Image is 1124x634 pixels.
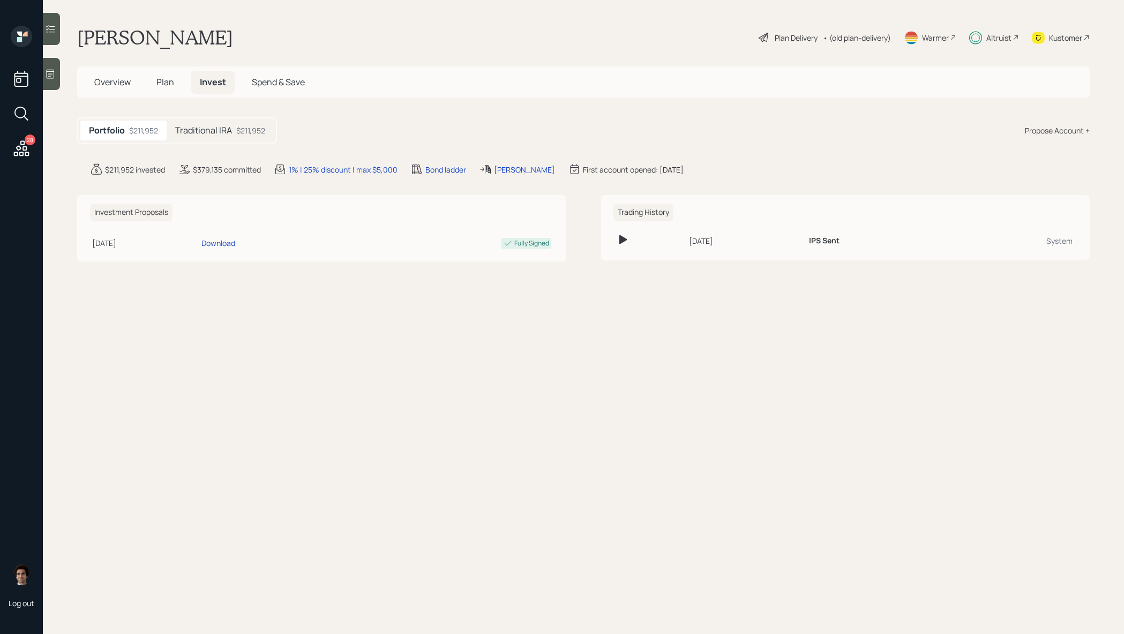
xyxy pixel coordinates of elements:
[89,125,125,136] h5: Portfolio
[175,125,232,136] h5: Traditional IRA
[425,164,466,175] div: Bond ladder
[1025,125,1090,136] div: Propose Account +
[689,235,801,247] div: [DATE]
[809,236,840,245] h6: IPS Sent
[129,125,158,136] div: $211,952
[1049,32,1082,43] div: Kustomer
[11,564,32,585] img: harrison-schaefer-headshot-2.png
[953,235,1073,247] div: System
[77,26,233,49] h1: [PERSON_NAME]
[289,164,398,175] div: 1% | 25% discount | max $5,000
[25,135,35,145] div: 28
[922,32,949,43] div: Warmer
[252,76,305,88] span: Spend & Save
[200,76,226,88] span: Invest
[94,76,131,88] span: Overview
[92,237,197,249] div: [DATE]
[156,76,174,88] span: Plan
[236,125,265,136] div: $211,952
[9,598,34,608] div: Log out
[823,32,891,43] div: • (old plan-delivery)
[775,32,818,43] div: Plan Delivery
[90,204,173,221] h6: Investment Proposals
[613,204,673,221] h6: Trading History
[193,164,261,175] div: $379,135 committed
[986,32,1011,43] div: Altruist
[494,164,555,175] div: [PERSON_NAME]
[201,237,235,249] div: Download
[583,164,684,175] div: First account opened: [DATE]
[514,238,549,248] div: Fully Signed
[105,164,165,175] div: $211,952 invested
